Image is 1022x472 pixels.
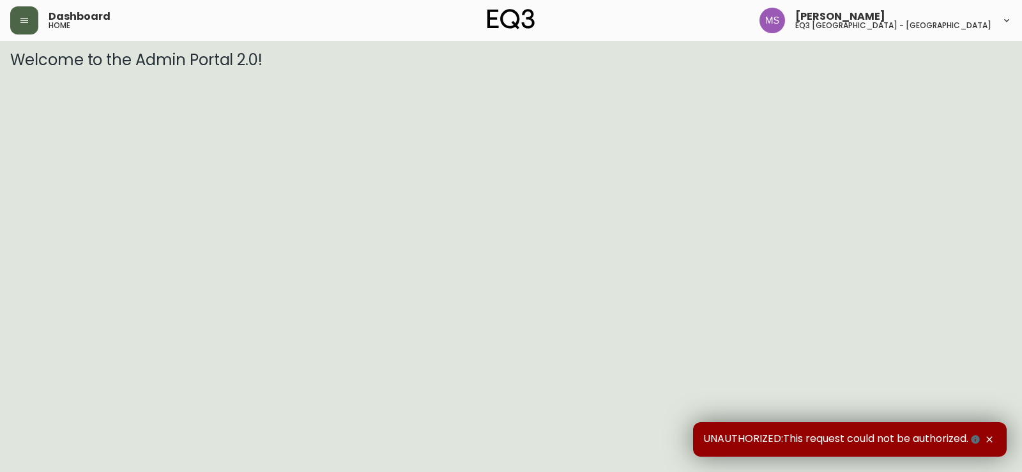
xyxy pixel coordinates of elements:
[795,22,991,29] h5: eq3 [GEOGRAPHIC_DATA] - [GEOGRAPHIC_DATA]
[703,432,982,446] span: UNAUTHORIZED:This request could not be authorized.
[759,8,785,33] img: 1b6e43211f6f3cc0b0729c9049b8e7af
[49,22,70,29] h5: home
[49,11,111,22] span: Dashboard
[795,11,885,22] span: [PERSON_NAME]
[487,9,535,29] img: logo
[10,51,1012,69] h3: Welcome to the Admin Portal 2.0!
